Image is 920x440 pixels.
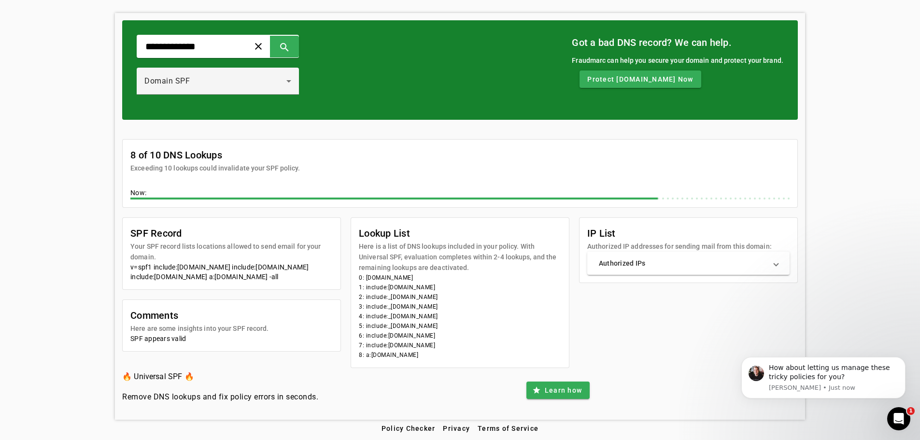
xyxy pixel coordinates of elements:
[599,258,766,268] mat-panel-title: Authorized IPs
[359,292,561,302] li: 2: include:_[DOMAIN_NAME]
[439,420,474,437] button: Privacy
[130,323,269,334] mat-card-subtitle: Here are some insights into your SPF record.
[572,55,783,66] div: Fraudmarc can help you secure your domain and protect your brand.
[572,35,783,50] mat-card-title: Got a bad DNS record? We can help.
[907,407,915,415] span: 1
[526,382,590,399] button: Learn how
[130,334,333,343] div: SPF appears valid
[359,341,561,350] li: 7: include:[DOMAIN_NAME]
[887,407,910,430] iframe: Intercom live chat
[359,283,561,292] li: 1: include:[DOMAIN_NAME]
[130,262,333,282] div: v=spf1 include:[DOMAIN_NAME] include:[DOMAIN_NAME] include:[DOMAIN_NAME] a:[DOMAIN_NAME] -all
[587,74,693,84] span: Protect [DOMAIN_NAME] Now
[130,147,300,163] mat-card-title: 8 of 10 DNS Lookups
[359,226,561,241] mat-card-title: Lookup List
[587,226,772,241] mat-card-title: IP List
[545,385,582,395] span: Learn how
[359,273,561,283] li: 0: [DOMAIN_NAME]
[359,350,561,360] li: 8: a:[DOMAIN_NAME]
[587,241,772,252] mat-card-subtitle: Authorized IP addresses for sending mail from this domain:
[580,71,701,88] button: Protect [DOMAIN_NAME] Now
[130,241,333,262] mat-card-subtitle: Your SPF record lists locations allowed to send email for your domain.
[122,370,318,383] h3: 🔥 Universal SPF 🔥
[130,163,300,173] mat-card-subtitle: Exceeding 10 lookups could invalidate your SPF policy.
[474,420,542,437] button: Terms of Service
[359,331,561,341] li: 6: include:[DOMAIN_NAME]
[122,391,318,403] h4: Remove DNS lookups and fix policy errors in seconds.
[130,188,790,199] div: Now:
[727,345,920,435] iframe: Intercom notifications message
[378,420,439,437] button: Policy Checker
[144,76,190,85] span: Domain SPF
[382,425,436,432] span: Policy Checker
[359,302,561,312] li: 3: include:_[DOMAIN_NAME]
[443,425,470,432] span: Privacy
[130,226,333,241] mat-card-title: SPF Record
[478,425,538,432] span: Terms of Service
[587,252,790,275] mat-expansion-panel-header: Authorized IPs
[359,241,561,273] mat-card-subtitle: Here is a list of DNS lookups included in your policy. With Universal SPF, evaluation completes w...
[359,321,561,331] li: 5: include:_[DOMAIN_NAME]
[359,312,561,321] li: 4: include:_[DOMAIN_NAME]
[130,308,269,323] mat-card-title: Comments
